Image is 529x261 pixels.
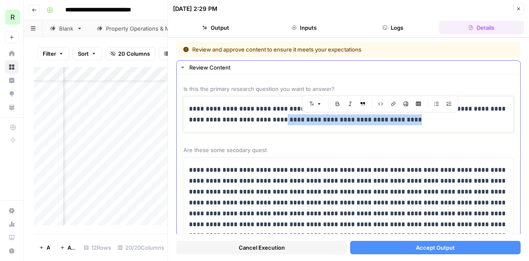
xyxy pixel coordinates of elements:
[34,241,55,254] button: Add Row
[114,241,168,254] div: 20/20 Columns
[59,24,73,33] div: Blank
[416,243,455,252] span: Accept Output
[173,21,258,34] button: Output
[5,244,18,258] button: Help + Support
[350,21,436,34] button: Logs
[10,12,15,22] span: R
[350,241,521,254] button: Accept Output
[177,61,520,74] button: Review Content
[5,231,18,244] a: Learning Hub
[78,49,89,58] span: Sort
[183,146,514,154] span: Are these some secodary quest
[80,241,114,254] div: 12 Rows
[37,47,69,60] button: Filter
[173,5,217,13] div: [DATE] 2:29 PM
[5,204,18,217] a: Settings
[439,21,524,34] button: Details
[43,20,90,37] a: Blank
[176,241,347,254] button: Cancel Execution
[72,47,102,60] button: Sort
[5,7,18,28] button: Workspace: Re-Leased
[239,243,285,252] span: Cancel Execution
[5,74,18,87] a: Insights
[183,85,514,93] span: Is this the primary research question you want to answer?
[5,217,18,231] a: Usage
[5,87,18,101] a: Opportunities
[46,243,50,252] span: Add Row
[106,24,200,33] div: Property Operations & Maintenance
[183,45,438,54] div: Review and approve content to ensure it meets your expectations
[5,101,18,114] a: Your Data
[67,243,75,252] span: Add 10 Rows
[5,47,18,60] a: Home
[118,49,150,58] span: 20 Columns
[5,60,18,74] a: Browse
[55,241,80,254] button: Add 10 Rows
[189,63,515,72] div: Review Content
[105,47,155,60] button: 20 Columns
[43,49,56,58] span: Filter
[262,21,347,34] button: Inputs
[90,20,216,37] a: Property Operations & Maintenance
